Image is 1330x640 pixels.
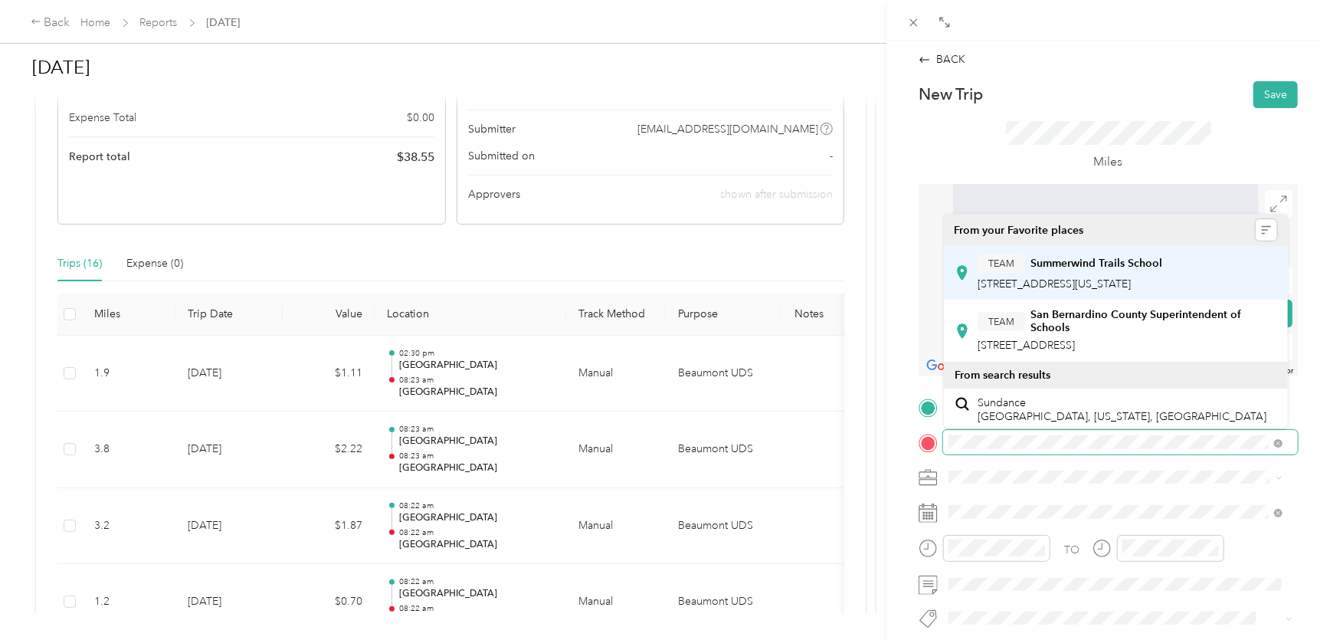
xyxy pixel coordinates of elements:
span: [STREET_ADDRESS] [978,339,1075,352]
span: From your Favorite places [955,224,1084,238]
span: TEAM [988,257,1014,271]
div: TO [1064,542,1079,558]
span: TEAM [988,315,1014,329]
button: TEAM [978,254,1025,274]
iframe: Everlance-gr Chat Button Frame [1244,554,1330,640]
a: Open this area in Google Maps (opens a new window) [922,356,973,376]
span: [STREET_ADDRESS][US_STATE] [978,277,1131,290]
strong: San Bernardino County Superintendent of Schools [1030,308,1277,335]
button: Save [1253,81,1298,108]
p: New Trip [919,84,983,105]
div: BACK [919,51,965,67]
img: Google [922,356,973,376]
button: TEAM [978,312,1025,331]
span: Sundance [GEOGRAPHIC_DATA], [US_STATE], [GEOGRAPHIC_DATA] [978,396,1266,423]
span: From search results [955,369,1050,382]
strong: Summerwind Trails School [1030,257,1162,271]
p: Miles [1094,153,1123,172]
